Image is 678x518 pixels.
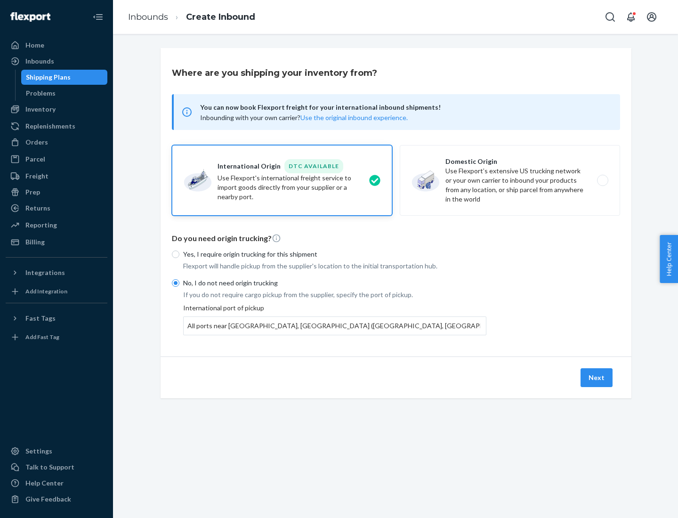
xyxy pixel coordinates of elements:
[25,462,74,472] div: Talk to Support
[601,8,620,26] button: Open Search Box
[6,135,107,150] a: Orders
[200,113,408,121] span: Inbounding with your own carrier?
[621,8,640,26] button: Open notifications
[6,102,107,117] a: Inventory
[26,89,56,98] div: Problems
[25,237,45,247] div: Billing
[642,8,661,26] button: Open account menu
[183,278,486,288] p: No, I do not need origin trucking
[25,287,67,295] div: Add Integration
[172,251,179,258] input: Yes, I require origin trucking for this shipment
[183,250,486,259] p: Yes, I require origin trucking for this shipment
[128,12,168,22] a: Inbounds
[25,57,54,66] div: Inbounds
[6,218,107,233] a: Reporting
[200,102,609,113] span: You can now book Flexport freight for your international inbound shipments!
[183,303,486,335] div: International port of pickup
[25,105,56,114] div: Inventory
[121,3,263,31] ol: breadcrumbs
[6,284,107,299] a: Add Integration
[89,8,107,26] button: Close Navigation
[300,113,408,122] button: Use the original inbound experience.
[25,40,44,50] div: Home
[6,119,107,134] a: Replenishments
[6,265,107,280] button: Integrations
[186,12,255,22] a: Create Inbound
[21,70,108,85] a: Shipping Plans
[6,152,107,167] a: Parcel
[183,261,486,271] p: Flexport will handle pickup from the supplier's location to the initial transportation hub.
[25,268,65,277] div: Integrations
[21,86,108,101] a: Problems
[10,12,50,22] img: Flexport logo
[25,478,64,488] div: Help Center
[25,187,40,197] div: Prep
[25,138,48,147] div: Orders
[6,330,107,345] a: Add Fast Tag
[6,38,107,53] a: Home
[6,311,107,326] button: Fast Tags
[25,446,52,456] div: Settings
[25,203,50,213] div: Returns
[25,220,57,230] div: Reporting
[172,233,620,244] p: Do you need origin trucking?
[172,279,179,287] input: No, I do not need origin trucking
[172,67,377,79] h3: Where are you shipping your inventory from?
[6,235,107,250] a: Billing
[6,54,107,69] a: Inbounds
[581,368,613,387] button: Next
[6,169,107,184] a: Freight
[6,201,107,216] a: Returns
[6,444,107,459] a: Settings
[6,492,107,507] button: Give Feedback
[660,235,678,283] button: Help Center
[26,73,71,82] div: Shipping Plans
[6,460,107,475] a: Talk to Support
[25,171,48,181] div: Freight
[25,154,45,164] div: Parcel
[183,290,486,299] p: If you do not require cargo pickup from the supplier, specify the port of pickup.
[6,185,107,200] a: Prep
[25,121,75,131] div: Replenishments
[6,476,107,491] a: Help Center
[25,494,71,504] div: Give Feedback
[25,333,59,341] div: Add Fast Tag
[25,314,56,323] div: Fast Tags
